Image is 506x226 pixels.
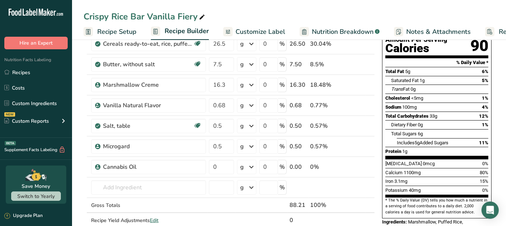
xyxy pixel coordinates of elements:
div: BETA [5,141,16,145]
div: 30.04% [310,40,341,48]
div: Open Intercom Messenger [482,202,499,219]
span: 40mg [409,187,421,193]
section: * The % Daily Value (DV) tells you how much a nutrient in a serving of food contributes to a dail... [385,198,488,215]
span: Iron [385,178,393,184]
span: 1g [402,149,407,154]
span: Potassium [385,187,408,193]
span: 5g [405,69,410,74]
span: 0g [418,122,423,127]
div: Butter, without salt [103,60,193,69]
div: NEW [4,112,15,117]
span: 1% [482,122,488,127]
div: g [240,142,244,151]
div: 0% [310,163,341,171]
div: Vanilla Natural Flavor [103,101,193,110]
div: 7.50 [290,60,307,69]
span: 1% [482,95,488,101]
span: 11% [479,140,488,145]
div: Crispy Rice Bar Vanilla Fiery [84,10,206,23]
div: g [240,183,244,192]
span: Nutrition Breakdown [312,27,373,37]
span: Recipe Builder [165,26,209,36]
section: % Daily Value * [385,58,488,67]
span: Sodium [385,104,401,110]
div: 0.57% [310,122,341,130]
div: g [240,40,244,48]
a: Nutrition Breakdown [300,24,380,40]
span: <5mg [411,95,423,101]
span: 0% [482,187,488,193]
div: Calories [385,43,447,54]
a: Notes & Attachments [394,24,471,40]
span: Customize Label [236,27,285,37]
span: Dietary Fiber [391,122,417,127]
button: Switch to Yearly [11,191,61,201]
div: g [240,101,244,110]
div: g [240,163,244,171]
div: g [240,122,244,130]
div: g [240,81,244,89]
div: 88.21 [290,201,307,209]
span: 6g [418,131,423,136]
div: 18.48% [310,81,341,89]
div: 26.50 [290,40,307,48]
span: Cholesterol [385,95,410,101]
span: [MEDICAL_DATA] [385,161,422,166]
div: Custom Reports [4,117,49,125]
span: Fat [391,86,409,92]
a: Customize Label [223,24,285,40]
span: Includes Added Sugars [397,140,448,145]
div: Cereals ready-to-eat, rice, puffed, fortified [103,40,193,48]
span: Total Fat [385,69,404,74]
div: 0.57% [310,142,341,151]
span: 6% [482,69,488,74]
span: Edit [150,217,158,224]
span: 33g [430,113,437,119]
div: Marshmallow Creme [103,81,193,89]
span: 5g [415,140,420,145]
i: Trans [391,86,403,92]
div: 100% [310,201,341,209]
div: Gross Totals [91,202,206,209]
span: Total Sugars [391,131,417,136]
div: Save Money [22,182,50,190]
span: 3.1mg [394,178,407,184]
span: 80% [480,170,488,175]
div: 0.00 [290,163,307,171]
span: Switch to Yearly [17,193,55,200]
div: Cannabis Oil [103,163,193,171]
span: Saturated Fat [391,78,418,83]
div: g [240,60,244,69]
span: Total Carbohydrates [385,113,429,119]
div: 0.77% [310,101,341,110]
span: 100mg [402,104,417,110]
span: Notes & Attachments [406,27,471,37]
div: 0 [290,216,307,225]
div: Upgrade Plan [4,212,42,220]
span: 1g [420,78,425,83]
div: Salt, table [103,122,193,130]
span: 0% [482,161,488,166]
a: Recipe Setup [84,24,136,40]
div: 8.5% [310,60,341,69]
span: 0g [411,86,416,92]
span: 1100mg [404,170,421,175]
div: 0.50 [290,122,307,130]
span: Ingredients: [382,219,407,225]
input: Add Ingredient [91,180,206,195]
div: 0.50 [290,142,307,151]
span: Calcium [385,170,403,175]
button: Hire an Expert [4,37,68,49]
span: Protein [385,149,401,154]
a: Recipe Builder [151,23,209,40]
div: Microgard [103,142,193,151]
div: 90 [470,36,488,55]
span: 4% [482,104,488,110]
span: 12% [479,113,488,119]
span: 15% [480,178,488,184]
div: 0.68 [290,101,307,110]
span: 5% [482,78,488,83]
div: Recipe Yield Adjustments [91,217,206,224]
span: 0mcg [423,161,435,166]
div: 16.30 [290,81,307,89]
